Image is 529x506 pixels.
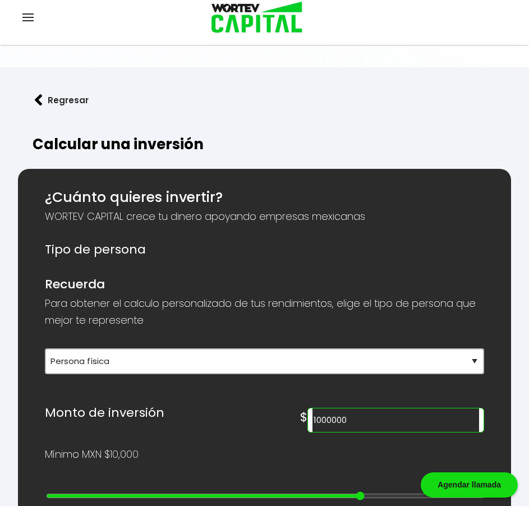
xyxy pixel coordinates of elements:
[18,85,105,115] button: Regresar
[45,295,484,329] p: Para obtener el calculo personalizado de tus rendimientos, elige el tipo de persona que mejor te ...
[33,133,511,155] h2: Calcular una inversión
[45,274,484,295] h6: Recuerda
[22,13,34,21] img: hamburguer-menu2
[300,407,307,428] h6: $
[45,402,164,433] h6: Monto de inversión
[45,187,484,208] h5: ¿Cuánto quieres invertir?
[421,472,518,498] div: Agendar llamada
[18,85,511,115] a: flecha izquierdaRegresar
[45,239,484,260] h6: Tipo de persona
[45,446,139,463] p: Mínimo MXN $10,000
[45,208,484,225] p: WORTEV CAPITAL crece tu dinero apoyando empresas mexicanas
[35,94,43,106] img: flecha izquierda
